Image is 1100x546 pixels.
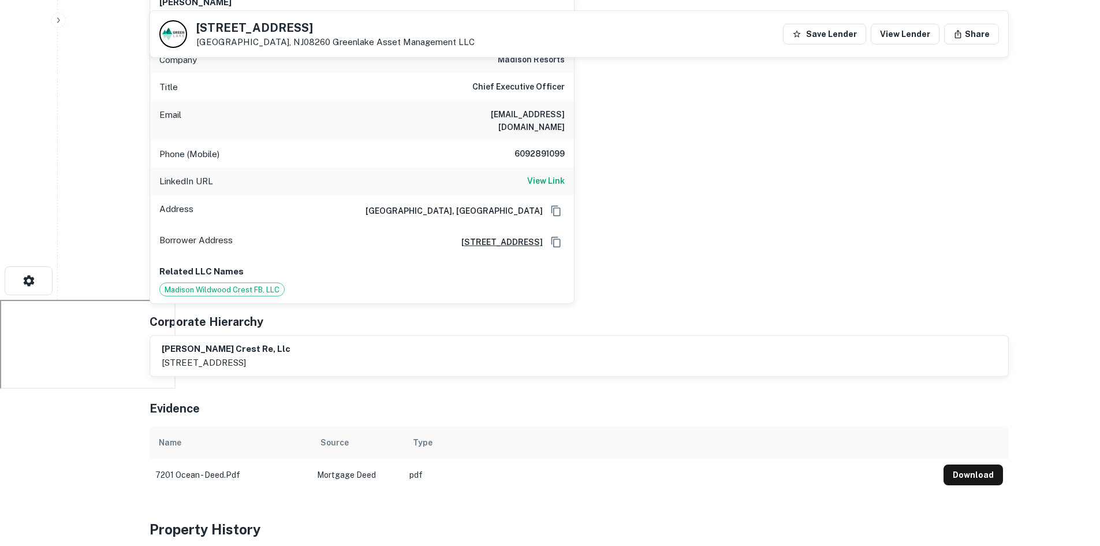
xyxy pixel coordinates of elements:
p: Address [159,202,193,220]
a: Greenlake Asset Management LLC [333,37,475,47]
h6: [GEOGRAPHIC_DATA], [GEOGRAPHIC_DATA] [356,205,543,217]
p: LinkedIn URL [159,174,213,188]
a: View Lender [871,24,939,44]
a: [STREET_ADDRESS] [452,236,543,248]
th: Type [404,426,938,459]
th: Source [311,426,404,459]
td: 7201 ocean - deed.pdf [150,459,311,491]
div: Type [413,436,432,450]
td: Mortgage Deed [311,459,404,491]
th: Name [150,426,311,459]
p: Borrower Address [159,233,233,251]
p: Related LLC Names [159,265,565,278]
p: [GEOGRAPHIC_DATA], NJ08260 [196,37,475,47]
h6: [PERSON_NAME] crest re, llc [162,343,290,356]
a: View Link [527,174,565,188]
h4: Property History [150,519,1009,540]
h6: 6092891099 [495,147,565,161]
button: Save Lender [783,24,866,44]
p: Company [159,53,197,67]
h6: madison resorts [498,53,565,67]
h5: [STREET_ADDRESS] [196,22,475,34]
div: scrollable content [150,426,1009,491]
h6: View Link [527,174,565,187]
button: Copy Address [547,202,565,220]
div: Source [320,436,349,450]
p: [STREET_ADDRESS] [162,356,290,370]
h6: [EMAIL_ADDRESS][DOMAIN_NAME] [426,108,565,133]
button: Share [944,24,999,44]
div: Name [159,436,181,450]
p: Title [159,80,178,94]
h5: Corporate Hierarchy [150,313,263,330]
button: Download [944,465,1003,485]
p: Phone (Mobile) [159,147,219,161]
p: Email [159,108,181,133]
iframe: Chat Widget [1042,454,1100,509]
td: pdf [404,459,938,491]
span: Madison Wildwood Crest FB, LLC [160,284,284,296]
h5: Evidence [150,400,200,417]
h6: Chief Executive Officer [472,80,565,94]
button: Copy Address [547,233,565,251]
